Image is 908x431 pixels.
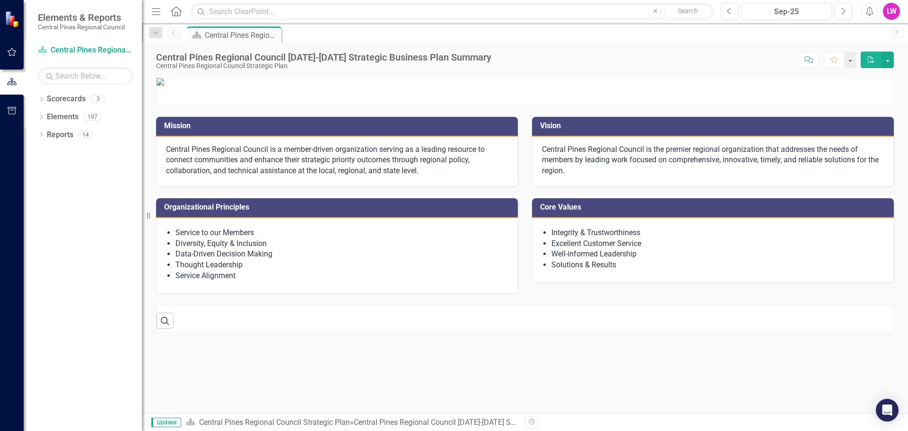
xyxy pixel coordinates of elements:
li: Well-informed Leadership [551,249,884,260]
h3: Vision [540,122,889,130]
div: 14 [78,131,93,139]
div: Open Intercom Messenger [876,399,899,422]
span: Updater [151,418,181,427]
li: Service Alignment [175,271,508,281]
li: Solutions & Results [551,260,884,271]
a: Elements [47,112,79,123]
li: Thought Leadership [175,260,508,271]
div: Sep-25 [744,6,829,18]
div: » [186,417,518,428]
a: Central Pines Regional Council Strategic Plan [38,45,132,56]
li: Service to our Members [175,228,508,238]
img: ClearPoint Strategy [5,10,22,27]
h3: Organizational Principles [164,203,513,211]
a: Scorecards [47,94,86,105]
input: Search Below... [38,68,132,84]
li: Integrity & Trustworthiness [551,228,884,238]
li: Data-Driven Decision Making [175,249,508,260]
span: Search [678,7,698,15]
div: Central Pines Regional Council Strategic Plan [156,62,491,70]
span: Elements & Reports [38,12,125,23]
a: Reports [47,130,73,141]
h3: Core Values [540,203,889,211]
a: Central Pines Regional Council Strategic Plan [199,418,350,427]
button: Search [664,5,711,18]
input: Search ClearPoint... [192,3,714,20]
li: Excellent Customer Service [551,238,884,249]
h3: Mission [164,122,513,130]
img: mceclip0.png [157,78,893,86]
div: 3 [90,95,105,103]
li: Diversity, Equity & Inclusion [175,238,508,249]
div: Central Pines Regional Council [DATE]-[DATE] Strategic Business Plan Summary [354,418,620,427]
button: LW [883,3,900,20]
p: Central Pines Regional Council is the premier regional organization that addresses the needs of m... [542,144,884,177]
button: Sep-25 [741,3,832,20]
small: Central Pines Regional Council [38,23,125,31]
div: Central Pines Regional Council [DATE]-[DATE] Strategic Business Plan Summary [205,29,279,41]
p: Central Pines Regional Council is a member-driven organization serving as a leading resource to c... [166,144,508,177]
div: 197 [83,113,102,121]
div: Central Pines Regional Council [DATE]-[DATE] Strategic Business Plan Summary [156,52,491,62]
